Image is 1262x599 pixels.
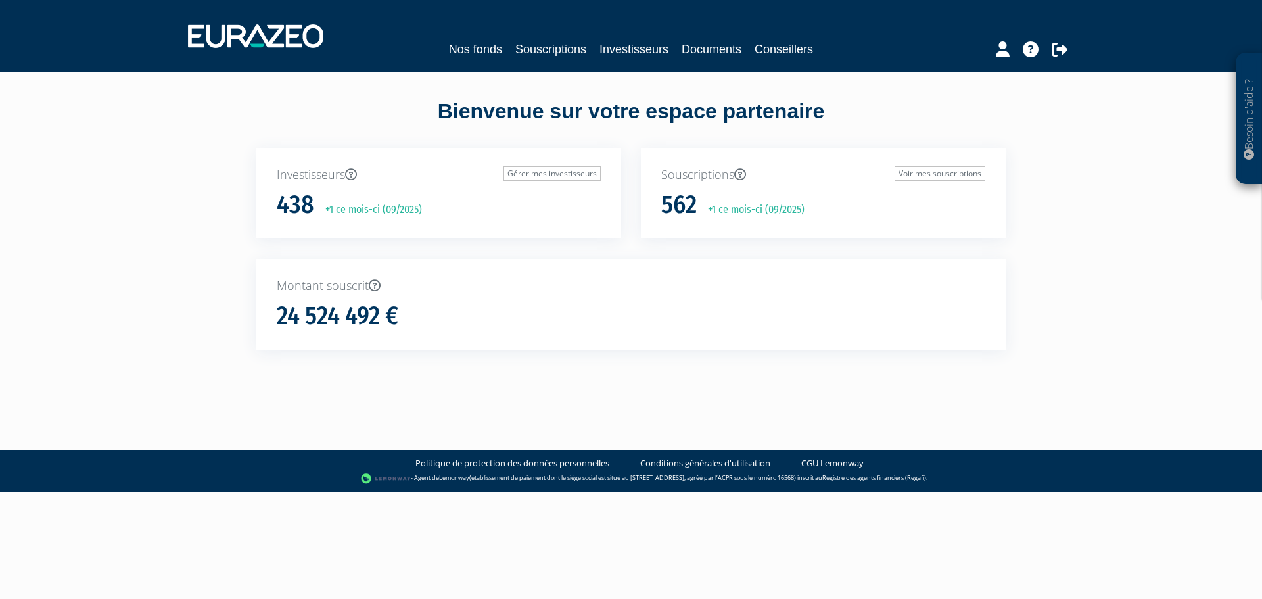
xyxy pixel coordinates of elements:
[640,457,770,469] a: Conditions générales d'utilisation
[439,473,469,482] a: Lemonway
[503,166,601,181] a: Gérer mes investisseurs
[515,40,586,59] a: Souscriptions
[895,166,985,181] a: Voir mes souscriptions
[599,40,668,59] a: Investisseurs
[316,203,422,218] p: +1 ce mois-ci (09/2025)
[188,24,323,48] img: 1732889491-logotype_eurazeo_blanc_rvb.png
[415,457,609,469] a: Politique de protection des données personnelles
[246,97,1016,148] div: Bienvenue sur votre espace partenaire
[1242,60,1257,178] p: Besoin d'aide ?
[822,473,926,482] a: Registre des agents financiers (Regafi)
[449,40,502,59] a: Nos fonds
[699,203,805,218] p: +1 ce mois-ci (09/2025)
[277,302,398,330] h1: 24 524 492 €
[277,191,314,219] h1: 438
[801,457,864,469] a: CGU Lemonway
[682,40,741,59] a: Documents
[277,277,985,295] p: Montant souscrit
[13,472,1249,485] div: - Agent de (établissement de paiement dont le siège social est situé au [STREET_ADDRESS], agréé p...
[361,472,411,485] img: logo-lemonway.png
[661,166,985,183] p: Souscriptions
[755,40,813,59] a: Conseillers
[277,166,601,183] p: Investisseurs
[661,191,697,219] h1: 562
